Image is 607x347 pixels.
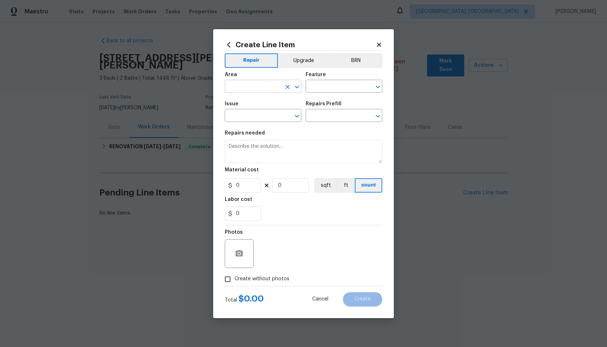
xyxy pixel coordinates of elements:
button: Repair [225,53,278,68]
button: Open [292,111,302,121]
button: Upgrade [278,53,330,68]
h5: Repairs Prefill [306,101,341,106]
button: sqft [314,178,337,193]
button: Open [373,82,383,92]
h5: Area [225,72,237,77]
span: Cancel [312,297,328,302]
button: ft [337,178,355,193]
h5: Photos [225,230,243,235]
div: Total [225,295,264,304]
span: Create without photos [234,275,289,283]
h5: Feature [306,72,326,77]
button: Open [292,82,302,92]
h5: Issue [225,101,238,106]
h5: Material cost [225,167,259,172]
h5: Labor cost [225,197,252,202]
span: Create [354,297,371,302]
button: Cancel [301,292,340,307]
span: $ 0.00 [238,294,264,303]
button: Open [373,111,383,121]
button: Create [343,292,382,307]
button: BRN [329,53,382,68]
h2: Create Line Item [225,41,376,49]
h5: Repairs needed [225,131,265,136]
button: count [355,178,382,193]
button: Clear [283,82,293,92]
